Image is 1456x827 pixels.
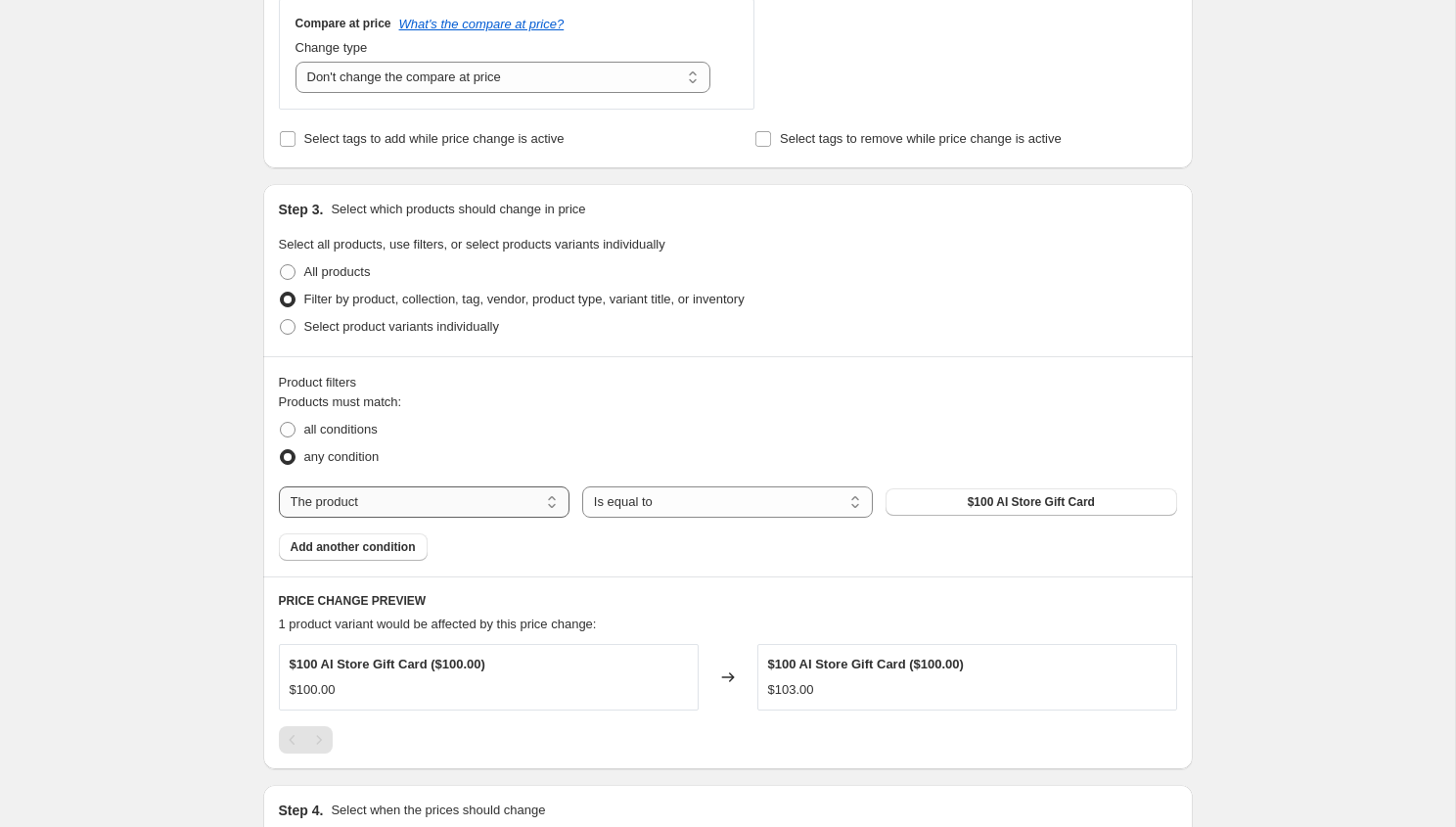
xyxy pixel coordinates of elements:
span: Select all products, use filters, or select products variants individually [279,237,665,252]
h2: Step 3. [279,200,324,219]
button: Add another condition [279,533,428,561]
span: any condition [304,449,380,464]
span: Add another condition [291,539,416,555]
button: What's the compare at price? [399,17,565,31]
span: All products [304,264,371,279]
span: Select tags to add while price change is active [304,131,565,146]
h2: Step 4. [279,801,324,820]
div: $100.00 [290,680,336,700]
span: Products must match: [279,394,402,409]
nav: Pagination [279,726,333,754]
span: 1 product variant would be affected by this price change: [279,617,597,631]
div: $103.00 [768,680,814,700]
p: Select when the prices should change [331,801,545,820]
span: all conditions [304,422,378,436]
span: $100 AI Store Gift Card [968,494,1095,510]
span: Change type [296,40,368,55]
p: Select which products should change in price [331,200,585,219]
button: $100 AI Store Gift Card [886,488,1176,516]
div: Product filters [279,373,1177,392]
span: Select product variants individually [304,319,499,334]
h3: Compare at price [296,16,391,31]
span: Filter by product, collection, tag, vendor, product type, variant title, or inventory [304,292,745,306]
h6: PRICE CHANGE PREVIEW [279,593,1177,609]
span: Select tags to remove while price change is active [780,131,1062,146]
span: $100 AI Store Gift Card ($100.00) [768,657,964,671]
span: $100 AI Store Gift Card ($100.00) [290,657,485,671]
